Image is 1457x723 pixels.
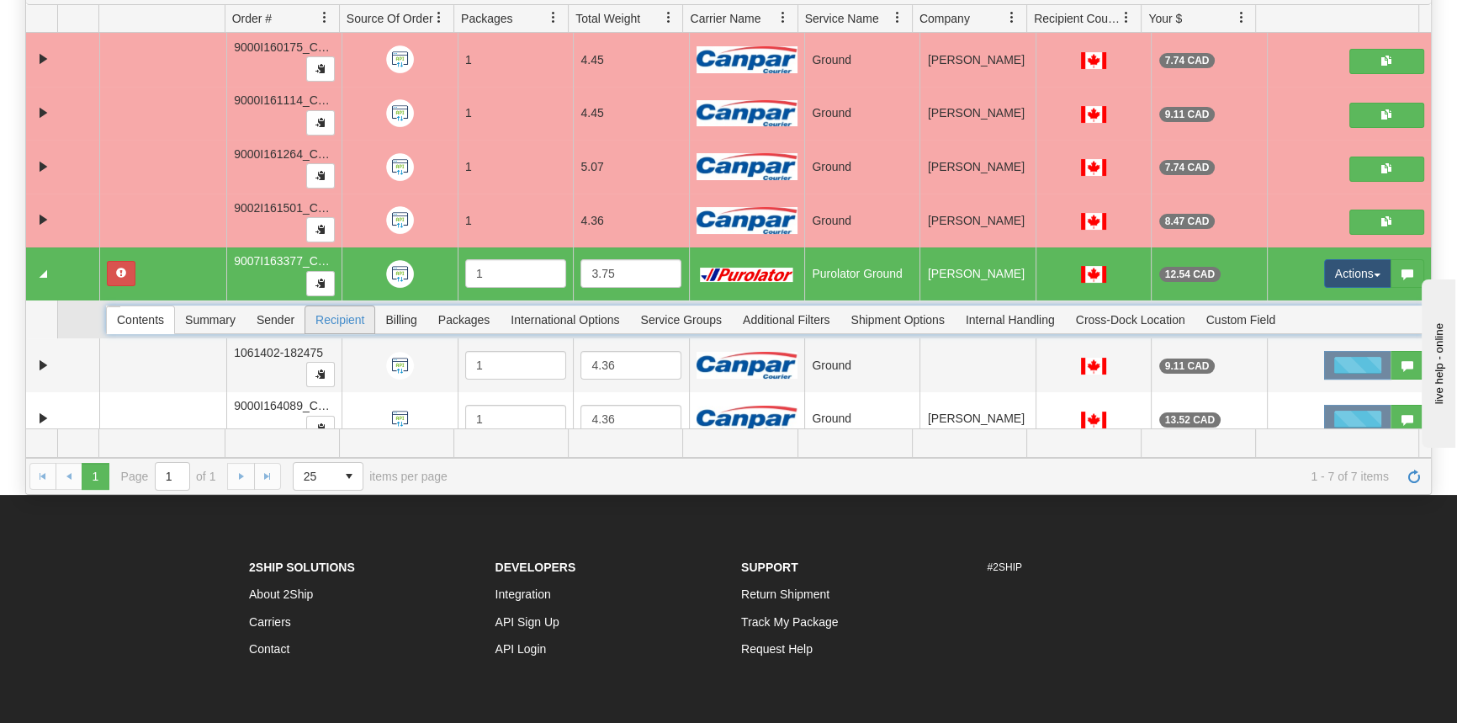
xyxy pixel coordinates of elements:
[495,615,559,629] a: API Sign Up
[654,3,682,32] a: Total Weight filter column settings
[234,93,341,107] span: 9000I161114_CATH
[471,470,1389,483] span: 1 - 7 of 7 items
[306,56,335,82] button: Copy to clipboard
[697,153,797,180] img: Canpar
[1159,412,1221,428] div: 13.52 CAD
[386,45,414,73] img: API
[306,163,335,189] button: Copy to clipboard
[919,247,1035,301] td: [PERSON_NAME]
[1159,160,1216,175] div: 7.74 CAD
[1349,49,1424,74] button: Shipping Documents
[804,247,919,301] td: Purolator Ground
[1159,214,1216,229] div: 8.47 CAD
[33,49,54,70] a: Expand
[310,3,339,32] a: Order # filter column settings
[1112,3,1141,32] a: Recipient Country filter column settings
[580,160,603,173] span: 5.07
[1081,159,1106,176] img: CA
[1159,107,1216,122] div: 9.11 CAD
[697,406,797,433] img: Canpar
[697,268,797,282] img: Purolator
[1349,157,1424,182] button: Shipping Documents
[631,306,732,333] span: Service Groups
[988,562,1209,573] h6: #2SHIP
[33,263,54,284] a: Collapse
[175,306,246,333] span: Summary
[33,103,54,124] a: Expand
[428,306,500,333] span: Packages
[461,10,512,27] span: Packages
[1159,53,1216,68] div: 7.74 CAD
[82,463,109,490] span: Page 1
[495,587,551,601] a: Integration
[249,615,291,629] a: Carriers
[883,3,912,32] a: Service Name filter column settings
[1081,106,1106,123] img: CA
[246,306,305,333] span: Sender
[697,46,797,73] img: Canpar
[580,53,603,66] span: 4.45
[121,462,216,491] span: Page of 1
[234,40,341,54] span: 9000I160175_CATH
[293,462,363,491] span: Page sizes drop down
[804,338,919,392] td: Ground
[386,99,414,127] img: API
[249,642,289,656] a: Contact
[425,3,453,32] a: Source Of Order filter column settings
[919,194,1035,247] td: [PERSON_NAME]
[465,214,472,227] span: 1
[690,10,760,27] span: Carrier Name
[304,468,326,485] span: 25
[234,147,341,161] span: 9000I161264_CATH
[386,352,414,380] img: API
[1081,266,1106,283] img: CA
[386,206,414,234] img: API
[305,306,374,333] span: Recipient
[386,153,414,181] img: API
[107,306,174,333] span: Contents
[805,10,879,27] span: Service Name
[919,87,1035,141] td: [PERSON_NAME]
[465,160,472,173] span: 1
[1159,359,1216,374] div: 9.11 CAD
[804,140,919,194] td: Ground
[1159,267,1221,282] div: 12.54 CAD
[495,561,576,574] strong: Developers
[733,306,840,333] span: Additional Filters
[741,642,813,656] a: Request Help
[234,201,341,215] span: 9002I161501_CATH
[293,462,448,491] span: items per page
[697,100,797,127] img: Canpar
[33,210,54,231] a: Expand
[840,306,954,333] span: Shipment Options
[156,463,189,490] input: Page 1
[306,217,335,242] button: Copy to clipboard
[741,561,798,574] strong: Support
[697,207,797,234] img: Canpar
[386,260,414,288] img: API
[956,306,1065,333] span: Internal Handling
[465,106,472,120] span: 1
[33,157,54,178] a: Expand
[306,271,335,296] button: Copy to clipboard
[232,10,272,27] span: Order #
[539,3,568,32] a: Packages filter column settings
[249,561,355,574] strong: 2Ship Solutions
[1418,275,1455,447] iframe: chat widget
[234,346,323,359] span: 1061402-182475
[1081,213,1106,230] img: CA
[1349,103,1424,128] button: Shipping Documents
[919,10,970,27] span: Company
[1324,259,1391,288] button: Actions
[919,140,1035,194] td: [PERSON_NAME]
[1196,306,1285,333] span: Custom Field
[306,110,335,136] button: Copy to clipboard
[501,306,629,333] span: International Options
[580,106,603,120] span: 4.45
[580,214,603,227] span: 4.36
[347,10,433,27] span: Source Of Order
[1227,3,1255,32] a: Your $ filter column settings
[1401,463,1428,490] a: Refresh
[804,194,919,247] td: Ground
[306,362,335,387] button: Copy to clipboard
